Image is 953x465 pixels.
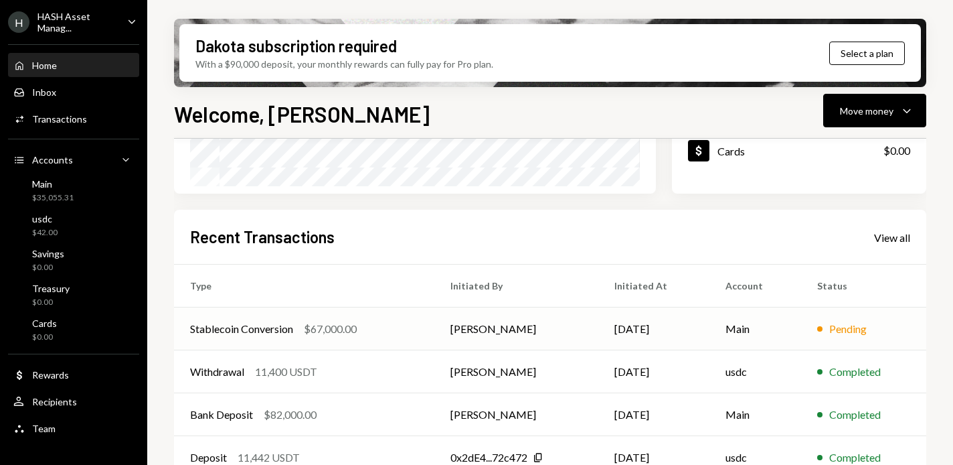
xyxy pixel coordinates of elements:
[598,308,709,350] td: [DATE]
[32,86,56,98] div: Inbox
[883,143,910,159] div: $0.00
[32,154,73,165] div: Accounts
[8,107,139,131] a: Transactions
[8,416,139,440] a: Team
[8,362,139,387] a: Rewards
[174,265,434,308] th: Type
[190,407,253,423] div: Bank Deposit
[709,308,800,350] td: Main
[32,248,64,259] div: Savings
[32,297,70,308] div: $0.00
[829,42,905,65] button: Select a plan
[190,364,244,380] div: Withdrawal
[304,321,357,337] div: $67,000.00
[32,227,58,239] div: $42.00
[195,57,493,71] div: With a $90,000 deposit, your monthly rewards can fully pay for Pro plan.
[32,262,64,273] div: $0.00
[190,321,293,337] div: Stablecoin Conversion
[8,11,29,33] div: H
[829,321,867,337] div: Pending
[37,11,116,34] div: HASH Asset Manag...
[874,230,910,245] a: View all
[32,113,87,125] div: Transactions
[434,393,598,436] td: [PERSON_NAME]
[8,80,139,104] a: Inbox
[829,407,881,423] div: Completed
[264,407,317,423] div: $82,000.00
[672,128,926,173] a: Cards$0.00
[434,308,598,350] td: [PERSON_NAME]
[709,393,800,436] td: Main
[8,53,139,77] a: Home
[434,265,598,308] th: Initiated By
[8,279,139,311] a: Treasury$0.00
[598,265,709,308] th: Initiated At
[32,213,58,224] div: usdc
[195,35,397,57] div: Dakota subscription required
[255,364,317,380] div: 11,400 USDT
[8,174,139,206] a: Main$35,055.31
[801,265,926,308] th: Status
[823,94,926,127] button: Move money
[32,318,57,329] div: Cards
[709,265,800,308] th: Account
[598,393,709,436] td: [DATE]
[32,423,56,434] div: Team
[174,101,430,127] h1: Welcome, [PERSON_NAME]
[8,147,139,172] a: Accounts
[32,60,57,71] div: Home
[32,396,77,407] div: Recipients
[8,209,139,241] a: usdc$42.00
[8,314,139,346] a: Cards$0.00
[8,244,139,276] a: Savings$0.00
[874,231,910,245] div: View all
[32,332,57,343] div: $0.00
[709,350,800,393] td: usdc
[190,226,335,248] h2: Recent Transactions
[840,104,893,118] div: Move money
[717,145,745,157] div: Cards
[829,364,881,380] div: Completed
[32,178,74,190] div: Main
[32,283,70,294] div: Treasury
[8,389,139,413] a: Recipients
[434,350,598,393] td: [PERSON_NAME]
[32,369,69,381] div: Rewards
[598,350,709,393] td: [DATE]
[32,192,74,204] div: $35,055.31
